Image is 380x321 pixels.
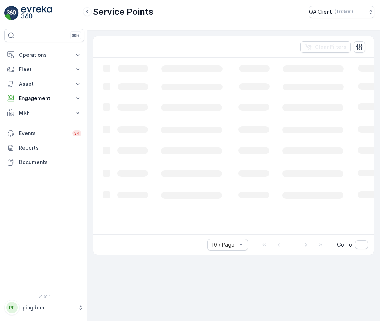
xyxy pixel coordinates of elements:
p: Events [19,130,68,137]
p: Asset [19,80,70,87]
span: Go To [337,241,352,248]
div: PP [6,302,18,313]
p: MRF [19,109,70,116]
p: 34 [74,130,80,136]
p: Service Points [93,6,153,18]
a: Reports [4,141,84,155]
button: Engagement [4,91,84,106]
button: Fleet [4,62,84,77]
p: ( +03:00 ) [335,9,353,15]
a: Events34 [4,126,84,141]
button: MRF [4,106,84,120]
a: Documents [4,155,84,170]
p: Clear Filters [315,43,346,51]
p: pingdom [22,304,74,311]
button: QA Client(+03:00) [309,6,374,18]
p: QA Client [309,8,332,16]
p: ⌘B [72,33,79,38]
p: Fleet [19,66,70,73]
span: v 1.51.1 [4,294,84,299]
button: Clear Filters [300,41,351,53]
p: Documents [19,159,81,166]
img: logo_light-DOdMpM7g.png [21,6,52,20]
p: Reports [19,144,81,151]
button: PPpingdom [4,300,84,315]
p: Operations [19,51,70,59]
button: Operations [4,48,84,62]
button: Asset [4,77,84,91]
img: logo [4,6,19,20]
p: Engagement [19,95,70,102]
